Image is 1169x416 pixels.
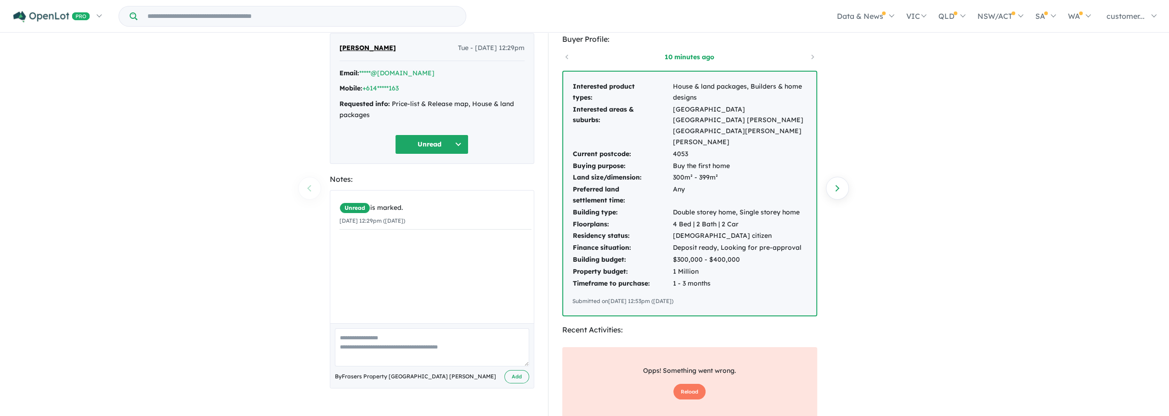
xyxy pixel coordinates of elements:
[672,104,807,148] td: [GEOGRAPHIC_DATA] [GEOGRAPHIC_DATA] [PERSON_NAME][GEOGRAPHIC_DATA][PERSON_NAME][PERSON_NAME]
[330,173,534,186] div: Notes:
[339,202,370,214] span: Unread
[339,99,525,121] div: Price-list & Release map, House & land packages
[339,100,390,108] strong: Requested info:
[578,365,802,377] p: Opps! Something went wrong.
[672,266,807,278] td: 1 Million
[395,135,469,154] button: Unread
[335,372,496,381] span: By Frasers Property [GEOGRAPHIC_DATA] [PERSON_NAME]
[339,202,531,214] div: is marked.
[572,207,672,219] td: Building type:
[672,81,807,104] td: House & land packages, Builders & home designs
[672,254,807,266] td: $300,000 - $400,000
[572,172,672,184] td: Land size/dimension:
[572,184,672,207] td: Preferred land settlement time:
[572,219,672,230] td: Floorplans:
[572,254,672,266] td: Building budget:
[672,219,807,230] td: 4 Bed | 2 Bath | 2 Car
[572,148,672,160] td: Current postcode:
[572,297,807,306] div: Submitted on [DATE] 12:53pm ([DATE])
[504,370,529,383] button: Add
[572,81,672,104] td: Interested product types:
[1107,11,1145,21] span: customer...
[672,230,807,242] td: [DEMOGRAPHIC_DATA] citizen
[672,172,807,184] td: 300m² - 399m²
[572,266,672,278] td: Property budget:
[673,384,706,400] button: Reload
[562,33,817,45] div: Buyer Profile:
[562,324,817,336] div: Recent Activities:
[672,148,807,160] td: 4053
[672,242,807,254] td: Deposit ready, Looking for pre-approval
[572,230,672,242] td: Residency status:
[139,6,464,26] input: Try estate name, suburb, builder or developer
[339,217,405,224] small: [DATE] 12:29pm ([DATE])
[672,278,807,290] td: 1 - 3 months
[339,84,362,92] strong: Mobile:
[13,11,90,22] img: Openlot PRO Logo White
[672,160,807,172] td: Buy the first home
[672,184,807,207] td: Any
[572,160,672,172] td: Buying purpose:
[458,43,525,54] span: Tue - [DATE] 12:29pm
[672,207,807,219] td: Double storey home, Single storey home
[650,52,729,62] a: 10 minutes ago
[339,69,359,77] strong: Email:
[572,278,672,290] td: Timeframe to purchase:
[572,104,672,148] td: Interested areas & suburbs:
[572,242,672,254] td: Finance situation:
[339,43,396,54] span: [PERSON_NAME]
